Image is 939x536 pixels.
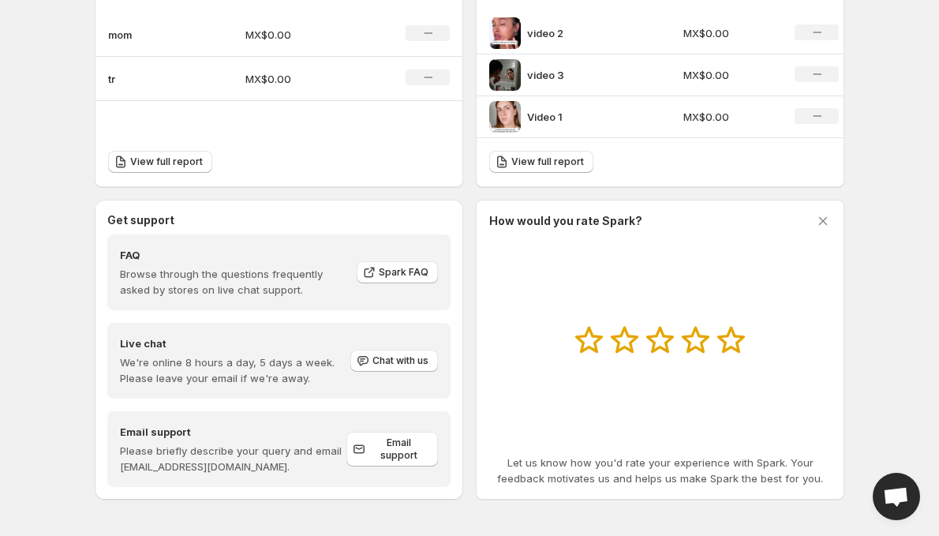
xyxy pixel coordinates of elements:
p: We're online 8 hours a day, 5 days a week. Please leave your email if we're away. [120,354,349,386]
p: Browse through the questions frequently asked by stores on live chat support. [120,266,346,298]
a: Email support [346,432,438,467]
img: video 2 [489,17,521,49]
img: Video 1 [489,101,521,133]
p: tr [108,71,187,87]
p: video 3 [527,67,645,83]
p: MX$0.00 [683,109,776,125]
h4: FAQ [120,247,346,263]
span: Spark FAQ [379,266,428,279]
button: Chat with us [350,350,438,372]
p: mom [108,27,187,43]
a: View full report [489,151,593,173]
p: Video 1 [527,109,645,125]
span: Email support [368,437,428,462]
h4: Live chat [120,335,349,351]
h3: Get support [107,212,174,228]
p: MX$0.00 [245,71,357,87]
p: MX$0.00 [683,67,776,83]
h3: How would you rate Spark? [489,213,642,229]
span: Chat with us [372,354,428,367]
span: View full report [511,156,584,168]
p: MX$0.00 [683,25,776,41]
p: MX$0.00 [245,27,357,43]
span: View full report [130,156,203,168]
p: Let us know how you'd rate your experience with Spark. Your feedback motivates us and helps us ma... [489,455,831,486]
a: Spark FAQ [357,261,438,283]
h4: Email support [120,424,346,440]
p: video 2 [527,25,645,41]
div: Open chat [873,473,920,520]
img: video 3 [489,59,521,91]
p: Please briefly describe your query and email [EMAIL_ADDRESS][DOMAIN_NAME]. [120,443,346,474]
a: View full report [108,151,212,173]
